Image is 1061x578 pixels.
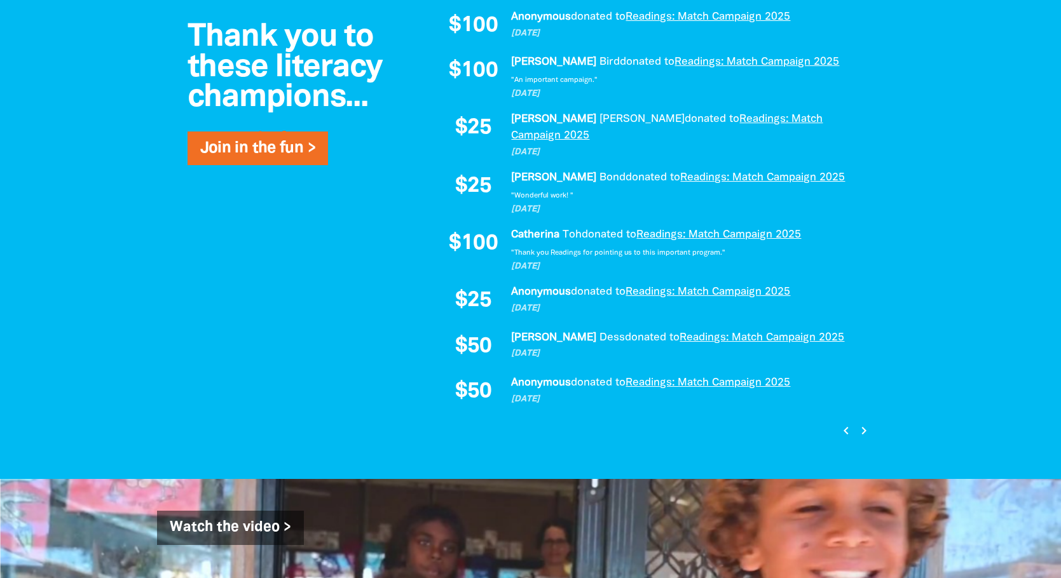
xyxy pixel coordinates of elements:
[511,192,573,199] em: "Wonderful work! "
[626,287,790,297] a: Readings: Match Campaign 2025
[511,287,571,297] em: Anonymous
[511,114,596,124] em: [PERSON_NAME]
[625,333,680,342] span: donated to
[455,336,491,358] span: $50
[636,230,801,239] a: Readings: Match Campaign 2025
[854,422,872,440] button: Next page
[582,230,636,239] span: donated to
[511,57,596,67] em: [PERSON_NAME]
[511,77,598,83] em: "An important campaign."
[599,114,685,124] em: [PERSON_NAME]
[157,511,304,545] a: Watch the video >
[455,118,491,139] span: $25
[839,423,854,438] i: chevron_left
[685,114,739,124] span: donated to
[449,15,498,37] span: $100
[449,233,498,255] span: $100
[856,423,872,438] i: chevron_right
[449,60,498,82] span: $100
[511,260,861,273] p: [DATE]
[837,422,854,440] button: Previous page
[511,302,861,315] p: [DATE]
[626,12,790,22] a: Readings: Match Campaign 2025
[455,290,491,312] span: $25
[620,57,674,67] span: donated to
[511,12,571,22] em: Anonymous
[680,173,845,182] a: Readings: Match Campaign 2025
[626,173,680,182] span: donated to
[511,347,861,360] p: [DATE]
[511,393,861,406] p: [DATE]
[511,88,861,100] p: [DATE]
[511,203,861,216] p: [DATE]
[511,27,861,40] p: [DATE]
[455,176,491,198] span: $25
[188,23,383,112] span: Thank you to these literacy champions...
[511,173,596,182] em: [PERSON_NAME]
[599,333,625,342] em: Dess
[599,57,620,67] em: Bird
[674,57,839,67] a: Readings: Match Campaign 2025
[599,173,626,182] em: Bond
[563,230,582,239] em: Toh
[511,378,571,387] em: Anonymous
[200,141,315,156] a: Join in the fun >
[511,230,559,239] em: Catherina
[571,378,626,387] span: donated to
[680,333,844,342] a: Readings: Match Campaign 2025
[511,114,823,140] a: Readings: Match Campaign 2025
[571,12,626,22] span: donated to
[511,250,725,256] em: "Thank you Readings for pointing us to this important program."
[571,287,626,297] span: donated to
[511,146,861,159] p: [DATE]
[511,333,596,342] em: [PERSON_NAME]
[455,381,491,403] span: $50
[626,378,790,387] a: Readings: Match Campaign 2025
